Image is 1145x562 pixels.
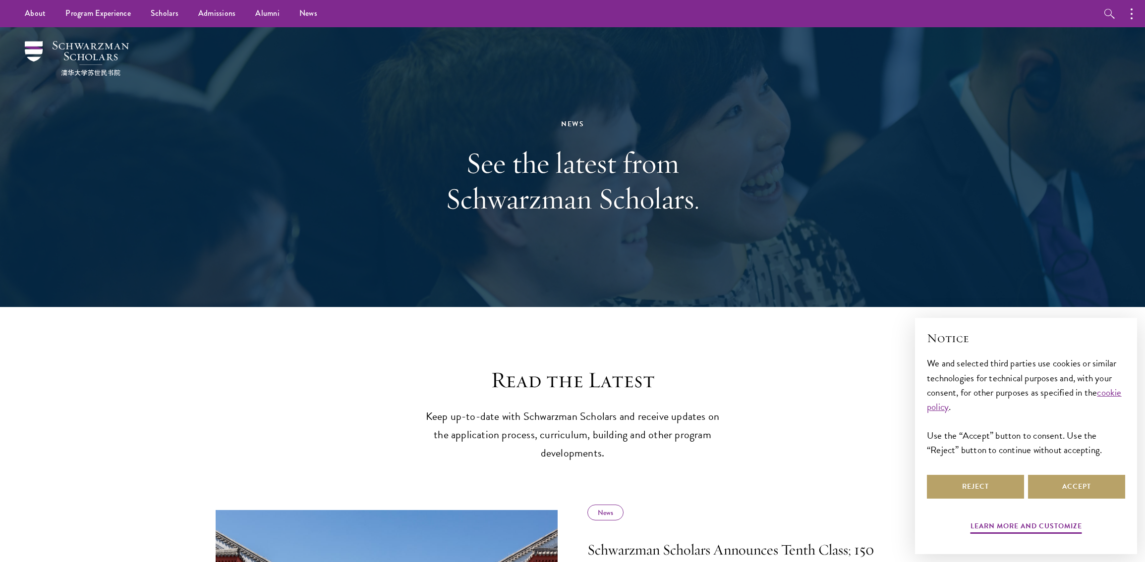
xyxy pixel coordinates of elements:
[927,356,1125,457] div: We and selected third parties use cookies or similar technologies for technical purposes and, wit...
[927,330,1125,347] h2: Notice
[927,475,1024,499] button: Reject
[1028,475,1125,499] button: Accept
[401,118,744,130] div: News
[25,41,129,76] img: Schwarzman Scholars
[401,145,744,216] h1: See the latest from Schwarzman Scholars.
[419,408,726,462] p: Keep up-to-date with Schwarzman Scholars and receive updates on the application process, curricul...
[419,366,726,394] h3: Read the Latest
[927,385,1122,414] a: cookie policy
[971,520,1082,535] button: Learn more and customize
[587,505,624,520] div: News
